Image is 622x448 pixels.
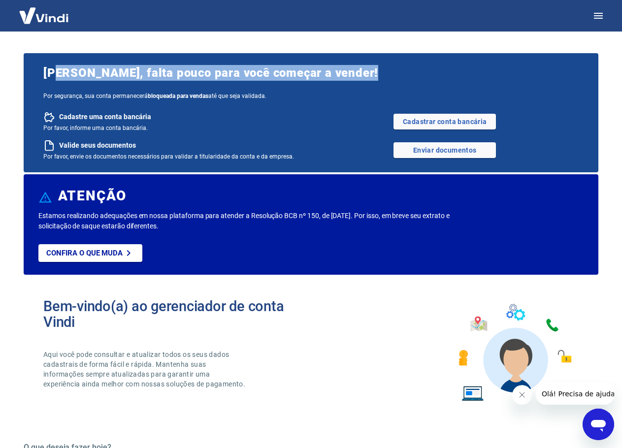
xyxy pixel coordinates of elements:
b: bloqueada para vendas [148,93,208,99]
a: Cadastrar conta bancária [393,114,496,129]
span: Por favor, envie os documentos necessários para validar a titularidade da conta e da empresa. [43,153,294,160]
p: Estamos realizando adequações em nossa plataforma para atender a Resolução BCB nº 150, de [DATE].... [38,211,475,231]
img: Vindi [12,0,76,31]
span: Por segurança, sua conta permanecerá até que seja validada. [43,93,579,99]
h2: Bem-vindo(a) ao gerenciador de conta Vindi [43,298,311,330]
iframe: Fechar mensagem [512,385,532,405]
a: Enviar documentos [393,142,496,158]
iframe: Botão para abrir a janela de mensagens [583,409,614,440]
span: Por favor, informe uma conta bancária. [43,125,148,131]
iframe: Mensagem da empresa [536,383,614,405]
img: Imagem de um avatar masculino com diversos icones exemplificando as funcionalidades do gerenciado... [450,298,579,407]
h6: ATENÇÃO [58,191,127,201]
span: [PERSON_NAME], falta pouco para você começar a vender! [43,65,579,81]
span: Cadastre uma conta bancária [59,112,151,122]
p: Aqui você pode consultar e atualizar todos os seus dados cadastrais de forma fácil e rápida. Mant... [43,350,247,389]
span: Valide seus documentos [59,141,136,150]
span: Olá! Precisa de ajuda? [6,7,83,15]
a: Confira o que muda [38,244,142,262]
p: Confira o que muda [46,249,123,257]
